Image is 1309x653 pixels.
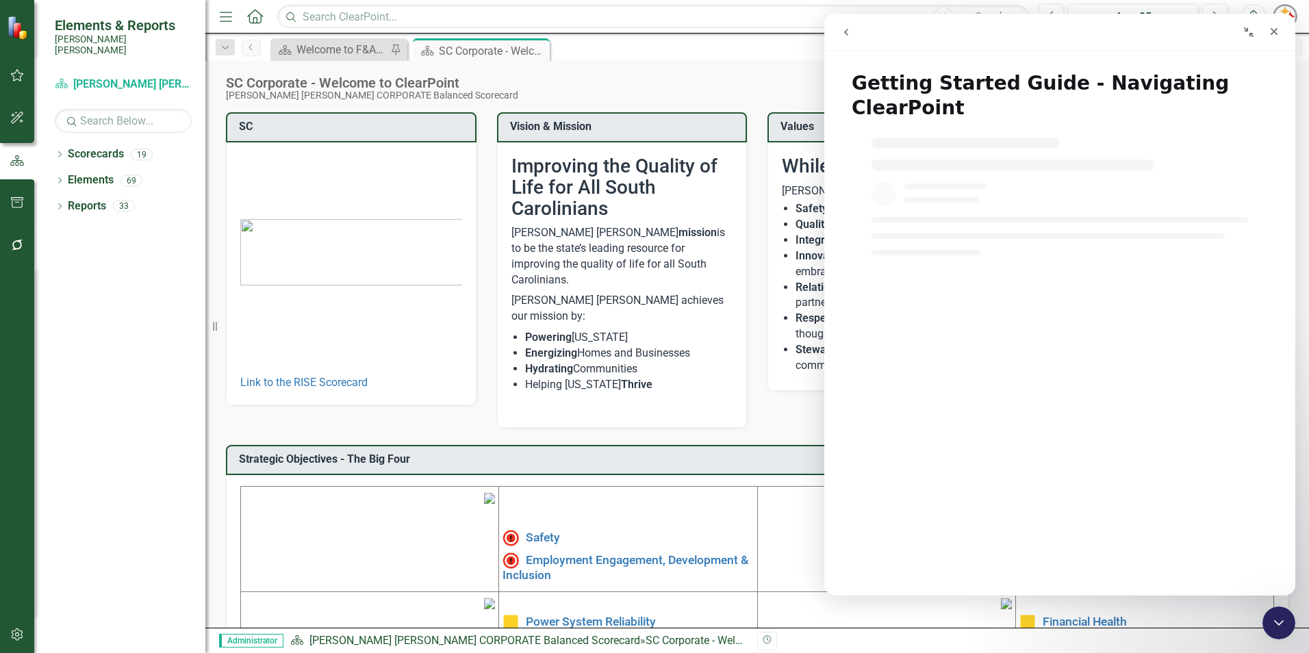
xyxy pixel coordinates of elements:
a: [PERSON_NAME] [PERSON_NAME] CORPORATE Balanced Scorecard [55,77,192,92]
li: : We deliver reliable and affordable products and services. [796,217,1274,233]
span: Search [976,10,1005,21]
li: Communities [525,361,733,377]
a: Elements [68,172,114,188]
a: Safety [526,530,560,544]
li: : We apply visionary thinking, creativity and adaptability to our work. Our culture embraces chan... [796,248,1274,280]
div: SC Corporate - Welcome to ClearPoint [226,75,518,90]
p: [PERSON_NAME] [PERSON_NAME] achieves our mission by: [511,290,733,327]
strong: mission [678,226,717,239]
strong: Respect [796,311,835,324]
li: : We are honest, trustworthy, respectful and ethical. [796,233,1274,248]
li: : Safety is critical in everything we do. [796,201,1274,217]
li: : We treat others the way we want to be treated and respect their viewpoints, ideas and thoughts. [796,311,1274,342]
img: ClearPoint Strategy [7,16,31,40]
img: mceclip3%20v3.png [484,598,495,609]
a: Power System Reliability [526,615,656,628]
a: Welcome to F&A Departmental Scorecard [274,41,387,58]
h3: SC [239,120,468,133]
iframe: Intercom live chat [824,14,1295,596]
li: : Our family culture fosters a teamwork atmosphere in which open communication, partnerships and ... [796,280,1274,311]
h2: While demonstrating our Values with all our Stakeholders [782,156,1274,177]
small: [PERSON_NAME] [PERSON_NAME] [55,34,192,56]
li: Helping [US_STATE] [525,377,733,393]
a: Employment Engagement, Development & Inclusion [503,552,748,581]
h2: Improving the Quality of Life for All South Carolinians [511,156,733,219]
li: : We care for those things in which we have been entrusted and take seriously our commitment to t... [796,342,1274,374]
a: Reports [68,199,106,214]
div: Welcome to F&A Departmental Scorecard [296,41,387,58]
strong: Hydrating [525,362,573,375]
button: Aug-25 [1068,4,1199,29]
h3: Strategic Objectives - The Big Four [239,453,1280,465]
img: mceclip4.png [1001,598,1012,609]
span: Elements & Reports [55,17,192,34]
span: Administrator [219,634,283,648]
strong: Integrity [796,233,837,246]
strong: Quality [796,218,830,231]
input: Search ClearPoint... [277,5,1028,29]
div: 33 [113,201,135,212]
a: Link to the RISE Scorecard [240,376,368,389]
strong: Thrive [621,378,652,391]
img: Cambria Fayall [1273,4,1297,29]
div: SC Corporate - Welcome to ClearPoint [439,42,546,60]
img: Caution [1019,614,1036,630]
a: Financial Health [1043,615,1127,628]
div: SC Corporate - Welcome to ClearPoint [646,634,827,647]
div: » [290,633,747,649]
strong: Innovation [796,249,848,262]
img: Caution [503,614,519,630]
li: Homes and Businesses [525,346,733,361]
a: Scorecards [68,146,124,162]
li: [US_STATE] [525,330,733,346]
img: Not Meeting Target [503,552,519,569]
h3: Values [780,120,1280,133]
strong: Powering [525,331,572,344]
p: [PERSON_NAME] [PERSON_NAME] is to be the state’s leading resource for improving the quality of li... [511,225,733,290]
iframe: Intercom live chat [1262,606,1295,639]
a: [PERSON_NAME] [PERSON_NAME] CORPORATE Balanced Scorecard [309,634,640,647]
img: mceclip1%20v4.png [484,493,495,504]
p: [PERSON_NAME] [PERSON_NAME] include: [782,183,1274,199]
button: Search [956,7,1025,26]
h3: Vision & Mission [510,120,739,133]
div: 19 [131,149,153,160]
div: Aug-25 [1073,9,1194,25]
strong: Relationships [796,281,862,294]
input: Search Below... [55,109,192,133]
img: High Alert [503,530,519,546]
strong: Stewardship [796,343,857,356]
strong: Safety [796,202,828,215]
strong: Energizing [525,346,577,359]
div: 69 [120,175,142,186]
div: [PERSON_NAME] [PERSON_NAME] CORPORATE Balanced Scorecard [226,90,518,101]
